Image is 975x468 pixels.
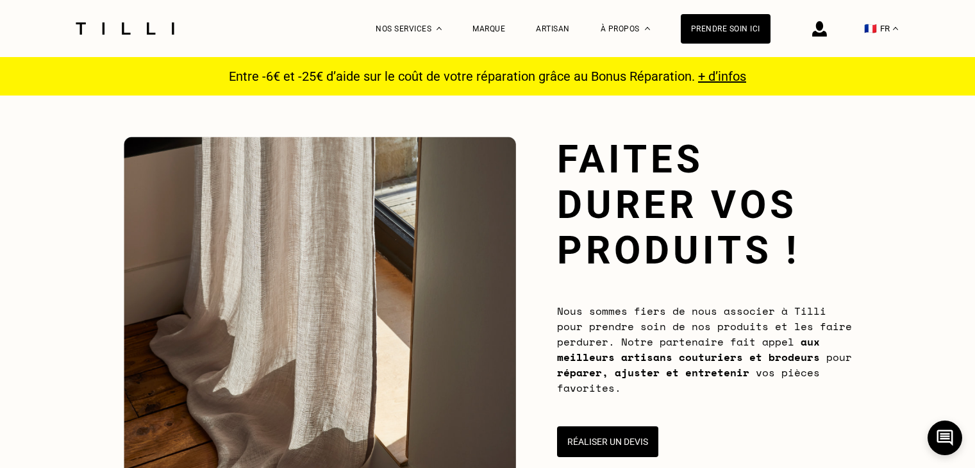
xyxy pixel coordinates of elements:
[557,334,820,365] b: aux meilleurs artisans couturiers et brodeurs
[71,22,179,35] img: Logo du service de couturière Tilli
[536,24,570,33] a: Artisan
[698,69,746,84] a: + d’infos
[645,27,650,30] img: Menu déroulant à propos
[864,22,877,35] span: 🇫🇷
[557,303,852,396] span: Nous sommes fiers de nous associer à Tilli pour prendre soin de nos produits et les faire perdure...
[472,24,505,33] a: Marque
[221,69,754,84] p: Entre -6€ et -25€ d’aide sur le coût de votre réparation grâce au Bonus Réparation.
[557,426,658,457] button: Réaliser un devis
[437,27,442,30] img: Menu déroulant
[681,14,771,44] a: Prendre soin ici
[557,137,852,273] h1: Faites durer vos produits !
[557,365,749,380] b: réparer, ajuster et entretenir
[812,21,827,37] img: icône connexion
[893,27,898,30] img: menu déroulant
